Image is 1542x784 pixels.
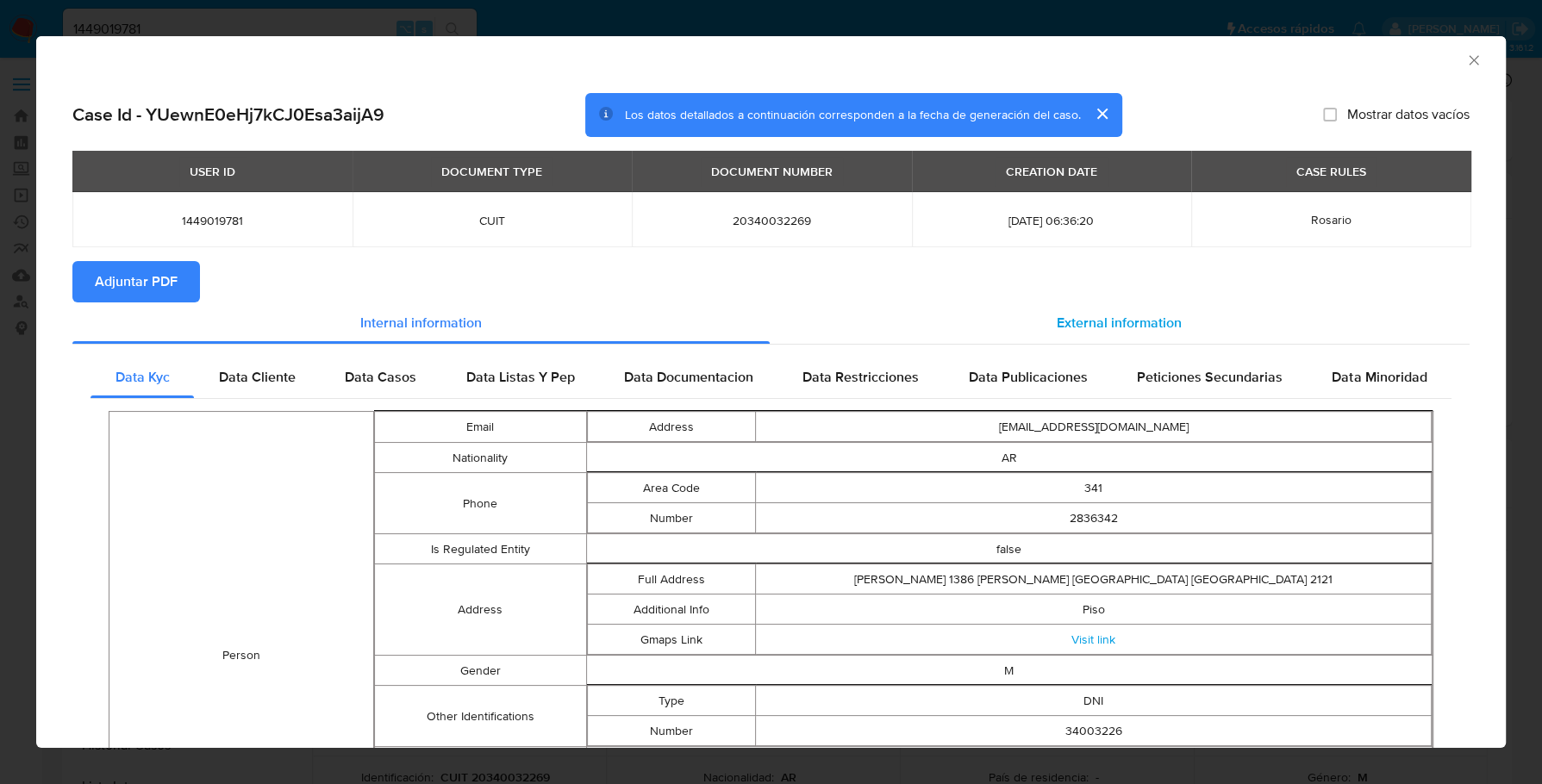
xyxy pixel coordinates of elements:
span: Los datos detallados a continuación corresponden a la fecha de generación del caso. [625,106,1081,123]
td: 341 [756,473,1432,503]
td: Nationality [375,443,586,473]
td: 34003226 [756,716,1432,746]
span: Data Documentacion [624,367,753,387]
td: [EMAIL_ADDRESS][DOMAIN_NAME] [756,412,1432,442]
div: DOCUMENT TYPE [431,157,552,186]
td: DNI [756,686,1432,716]
td: Address [375,564,586,656]
td: Number [587,503,756,533]
div: DOCUMENT NUMBER [701,157,843,186]
span: Data Publicaciones [969,367,1088,387]
span: Rosario [1311,211,1352,228]
span: Data Casos [345,367,416,387]
input: Mostrar datos vacíos [1323,108,1337,121]
button: Cerrar ventana [1465,52,1481,67]
td: Gender [375,656,586,686]
td: [PERSON_NAME] 1386 [PERSON_NAME] [GEOGRAPHIC_DATA] [GEOGRAPHIC_DATA] 2121 [756,564,1432,594]
td: Gmaps Link [587,625,756,655]
div: CASE RULES [1286,157,1377,186]
span: CUIT [373,213,612,228]
button: cerrar [1081,93,1122,134]
h2: Case Id - YUewnE0eHj7kCJ0Esa3aijA9 [72,103,384,126]
div: Detailed internal info [91,357,1451,398]
div: USER ID [179,157,246,186]
span: Data Listas Y Pep [466,367,575,387]
span: 1449019781 [93,213,332,228]
span: Mostrar datos vacíos [1347,106,1470,123]
td: 2836342 [756,503,1432,533]
td: Type [587,686,756,716]
div: Detailed info [72,302,1470,344]
span: Adjuntar PDF [95,263,178,301]
td: Is Regulated Entity [375,534,586,564]
td: Address [587,412,756,442]
td: false [586,534,1432,564]
span: External information [1057,313,1182,333]
span: Data Minoridad [1332,367,1427,387]
td: Number [587,716,756,746]
td: Piso [756,594,1432,625]
td: Phone [375,473,586,534]
span: 20340032269 [652,213,891,228]
span: Data Restricciones [802,367,919,387]
span: Internal information [360,313,482,333]
span: Data Cliente [219,367,296,387]
td: false [586,747,1432,777]
div: closure-recommendation-modal [36,36,1506,748]
a: Visit link [1071,631,1115,648]
td: M [586,656,1432,686]
td: Area Code [587,473,756,503]
td: Other Identifications [375,686,586,747]
td: AR [586,443,1432,473]
td: Full Address [587,564,756,594]
div: CREATION DATE [996,157,1108,186]
td: Additional Info [587,594,756,625]
span: Data Kyc [115,367,170,387]
td: Is Pep [375,747,586,777]
span: [DATE] 06:36:20 [933,213,1171,228]
span: Peticiones Secundarias [1137,367,1283,387]
td: Email [375,412,586,443]
button: Adjuntar PDF [72,261,200,302]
